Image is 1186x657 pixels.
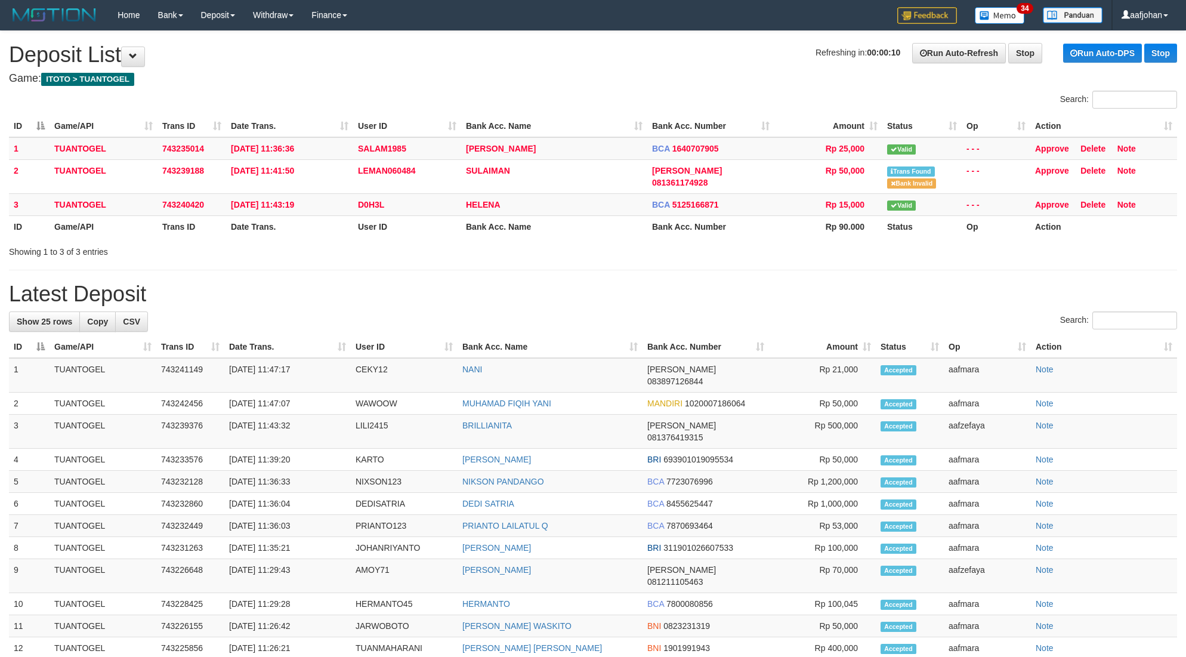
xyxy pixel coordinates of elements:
th: Rp 90.000 [774,215,882,237]
span: Copy 081211105463 to clipboard [647,577,703,587]
span: Accepted [881,600,916,610]
span: Accepted [881,522,916,532]
a: Stop [1144,44,1177,63]
th: Action: activate to sort column ascending [1031,336,1177,358]
span: Refreshing in: [816,48,900,57]
td: 3 [9,415,50,449]
span: Accepted [881,455,916,465]
td: aafmara [944,515,1031,537]
span: [DATE] 11:41:50 [231,166,294,175]
td: NIXSON123 [351,471,458,493]
span: Copy 083897126844 to clipboard [647,377,703,386]
th: ID: activate to sort column descending [9,336,50,358]
span: Similar transaction found [887,166,935,177]
td: Rp 1,000,000 [769,493,876,515]
td: 743231263 [156,537,224,559]
a: PRIANTO LAILATUL Q [462,521,548,530]
span: Accepted [881,365,916,375]
td: aafmara [944,593,1031,615]
span: Show 25 rows [17,317,72,326]
th: Action [1030,215,1177,237]
td: 743232860 [156,493,224,515]
img: MOTION_logo.png [9,6,100,24]
td: 11 [9,615,50,637]
th: Date Trans. [226,215,353,237]
td: aafmara [944,358,1031,393]
a: Note [1036,455,1054,464]
a: SULAIMAN [466,166,510,175]
span: BRI [647,543,661,553]
span: Copy [87,317,108,326]
td: aafmara [944,393,1031,415]
th: Op: activate to sort column ascending [962,115,1030,137]
a: Run Auto-Refresh [912,43,1006,63]
a: DEDI SATRIA [462,499,514,508]
span: Copy 1640707905 to clipboard [672,144,719,153]
a: HERMANTO [462,599,510,609]
span: BCA [647,477,664,486]
td: TUANTOGEL [50,537,156,559]
td: 743226155 [156,615,224,637]
input: Search: [1092,311,1177,329]
td: LILI2415 [351,415,458,449]
td: [DATE] 11:39:20 [224,449,351,471]
td: 743228425 [156,593,224,615]
span: Accepted [881,477,916,488]
span: [PERSON_NAME] [647,365,716,374]
td: Rp 70,000 [769,559,876,593]
a: Note [1117,166,1136,175]
td: [DATE] 11:35:21 [224,537,351,559]
td: 9 [9,559,50,593]
th: User ID: activate to sort column ascending [351,336,458,358]
span: BCA [647,499,664,508]
span: Copy 7723076996 to clipboard [666,477,713,486]
td: 8 [9,537,50,559]
td: TUANTOGEL [50,358,156,393]
span: Copy 0823231319 to clipboard [663,621,710,631]
a: Delete [1080,200,1105,209]
td: JOHANRIYANTO [351,537,458,559]
td: 743233576 [156,449,224,471]
span: BCA [647,599,664,609]
td: - - - [962,159,1030,193]
a: [PERSON_NAME] [PERSON_NAME] [462,643,602,653]
a: MUHAMAD FIQIH YANI [462,399,551,408]
td: HERMANTO45 [351,593,458,615]
span: 743235014 [162,144,204,153]
td: [DATE] 11:47:07 [224,393,351,415]
td: [DATE] 11:43:32 [224,415,351,449]
th: Date Trans.: activate to sort column ascending [226,115,353,137]
span: Rp 15,000 [826,200,864,209]
td: TUANTOGEL [50,493,156,515]
span: Bank is not match [887,178,936,189]
th: Op: activate to sort column ascending [944,336,1031,358]
th: Status: activate to sort column ascending [882,115,962,137]
span: MANDIRI [647,399,682,408]
span: Accepted [881,421,916,431]
td: TUANTOGEL [50,559,156,593]
span: [PERSON_NAME] [647,421,716,430]
a: Note [1117,144,1136,153]
span: Accepted [881,544,916,554]
td: aafmara [944,471,1031,493]
th: Trans ID [157,215,226,237]
a: BRILLIANITA [462,421,512,430]
td: 743239376 [156,415,224,449]
td: Rp 50,000 [769,393,876,415]
td: [DATE] 11:36:03 [224,515,351,537]
img: panduan.png [1043,7,1102,23]
span: LEMAN060484 [358,166,416,175]
th: Op [962,215,1030,237]
td: Rp 100,045 [769,593,876,615]
a: [PERSON_NAME] [462,455,531,464]
span: Copy 1020007186064 to clipboard [685,399,745,408]
th: Amount: activate to sort column ascending [769,336,876,358]
td: TUANTOGEL [50,393,156,415]
img: Button%20Memo.svg [975,7,1025,24]
a: Note [1036,421,1054,430]
td: Rp 50,000 [769,615,876,637]
th: Game/API: activate to sort column ascending [50,115,157,137]
h4: Game: [9,73,1177,85]
th: Bank Acc. Number: activate to sort column ascending [643,336,769,358]
a: Note [1036,477,1054,486]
